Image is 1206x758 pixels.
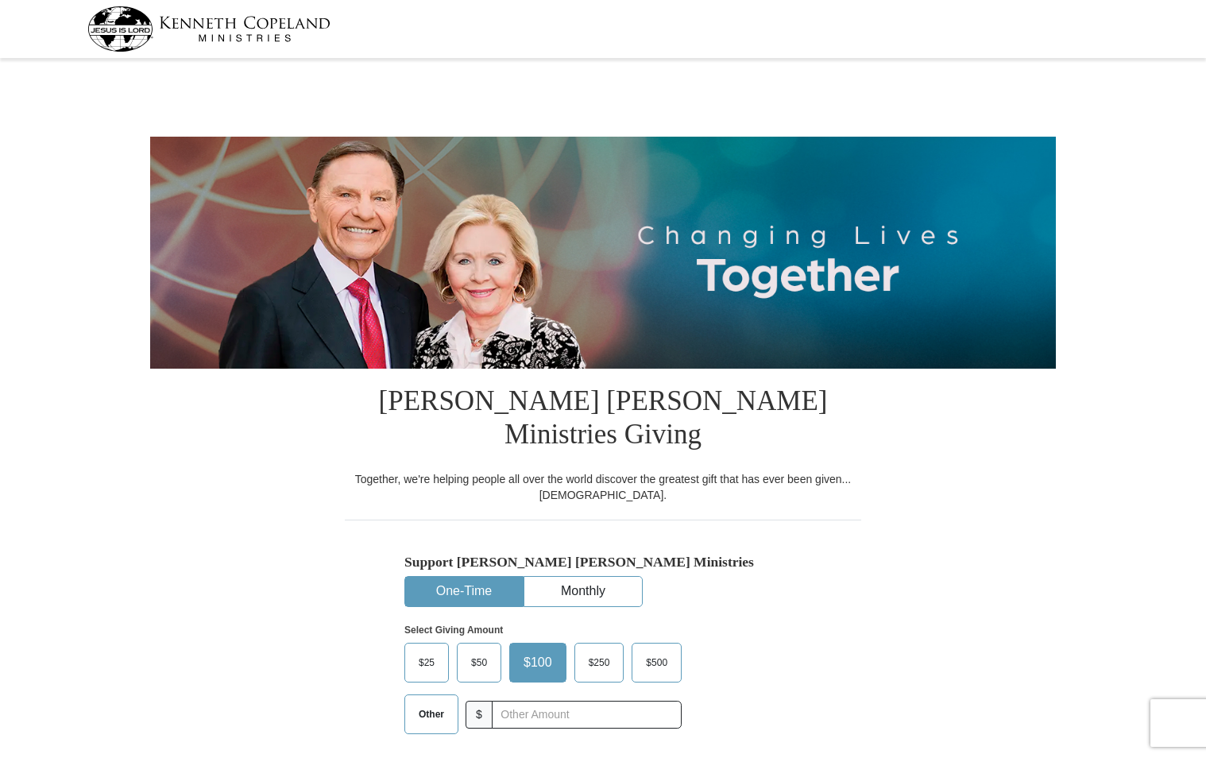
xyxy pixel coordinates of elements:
button: Monthly [524,577,642,606]
h1: [PERSON_NAME] [PERSON_NAME] Ministries Giving [345,369,861,471]
img: kcm-header-logo.svg [87,6,330,52]
span: $250 [581,651,618,675]
strong: Select Giving Amount [404,625,503,636]
span: $50 [463,651,495,675]
span: $500 [638,651,675,675]
span: $100 [516,651,560,675]
span: Other [411,702,452,726]
input: Other Amount [492,701,682,729]
div: Together, we're helping people all over the world discover the greatest gift that has ever been g... [345,471,861,503]
h5: Support [PERSON_NAME] [PERSON_NAME] Ministries [404,554,802,570]
span: $25 [411,651,443,675]
span: $ [466,701,493,729]
button: One-Time [405,577,523,606]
